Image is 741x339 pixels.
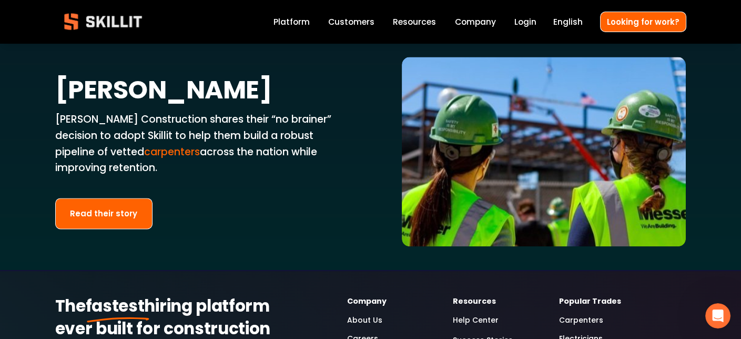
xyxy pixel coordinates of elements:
[559,295,621,308] strong: Popular Trades
[454,15,495,29] a: Company
[453,314,499,326] a: Help Center
[55,198,153,229] a: Read their story
[705,303,730,328] iframe: Intercom live chat
[553,16,583,28] span: English
[347,314,382,326] a: About Us
[600,12,686,32] a: Looking for work?
[328,15,374,29] a: Customers
[553,15,583,29] div: language picker
[55,6,151,37] img: Skillit
[347,295,387,308] strong: Company
[55,71,272,114] strong: [PERSON_NAME]
[453,295,496,308] strong: Resources
[559,314,603,326] a: Carpenters
[393,15,436,29] a: folder dropdown
[144,145,200,159] a: carpenters
[273,15,310,29] a: Platform
[55,112,340,176] p: [PERSON_NAME] Construction shares their “no brainer” decision to adopt Skillit to help them build...
[514,15,536,29] a: Login
[55,293,86,322] strong: The
[393,16,436,28] span: Resources
[86,293,145,322] strong: fastest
